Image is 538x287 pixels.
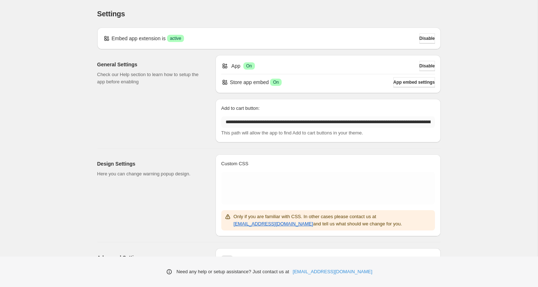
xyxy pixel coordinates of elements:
span: Settings [97,10,125,18]
span: Disable [419,36,435,41]
p: Only if you are familiar with CSS. In other cases please contact us at and tell us what should we... [234,213,432,228]
p: Check our Help section to learn how to setup the app before enabling [97,71,204,86]
span: Add to cart button: [221,105,260,111]
button: Disable [419,61,435,71]
span: On [273,79,279,85]
span: Disable [419,63,435,69]
span: App embed settings [393,79,435,85]
button: App embed settings [393,77,435,87]
h2: Advanced Settings [97,254,204,261]
p: App [231,62,240,70]
a: [EMAIL_ADDRESS][DOMAIN_NAME] [234,221,313,226]
p: Here you can change warning popup design. [97,170,204,178]
p: Store app embed [230,79,269,86]
span: Custom CSS [221,161,248,166]
span: On [246,63,252,69]
span: active [170,36,181,41]
button: Disable [419,33,435,43]
h2: Design Settings [97,160,204,167]
p: Show the warning on shipping address change? [238,255,338,263]
p: Embed app extension is [112,35,166,42]
a: [EMAIL_ADDRESS][DOMAIN_NAME] [293,268,372,275]
span: This path will allow the app to find Add to cart buttons in your theme. [221,130,363,136]
h2: General Settings [97,61,204,68]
